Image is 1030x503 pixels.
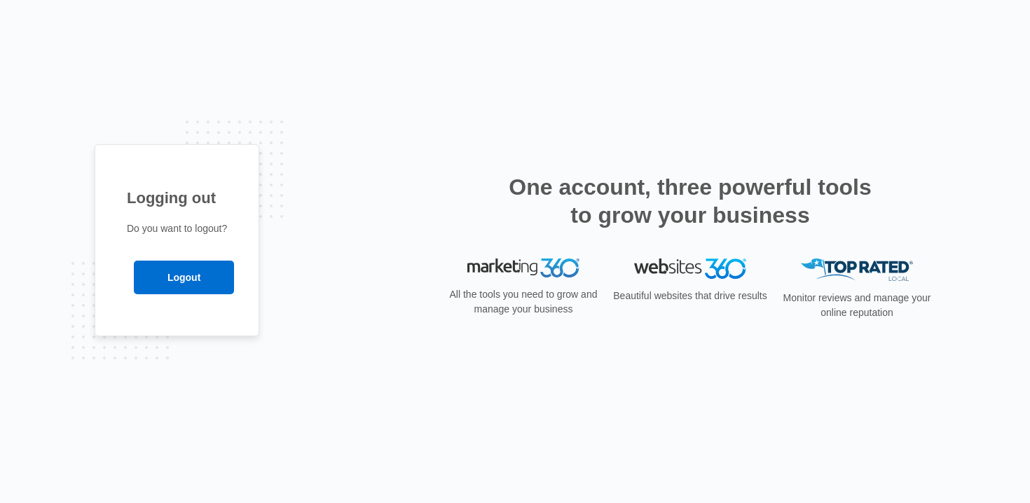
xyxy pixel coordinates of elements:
h2: One account, three powerful tools to grow your business [504,173,876,229]
img: Websites 360 [634,259,746,279]
h1: Logging out [127,186,227,209]
p: Do you want to logout? [127,221,227,236]
img: Marketing 360 [467,259,579,278]
p: Monitor reviews and manage your online reputation [778,291,935,320]
p: Beautiful websites that drive results [612,289,769,303]
input: Logout [134,261,234,294]
img: Top Rated Local [801,259,913,282]
p: All the tools you need to grow and manage your business [445,287,602,317]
